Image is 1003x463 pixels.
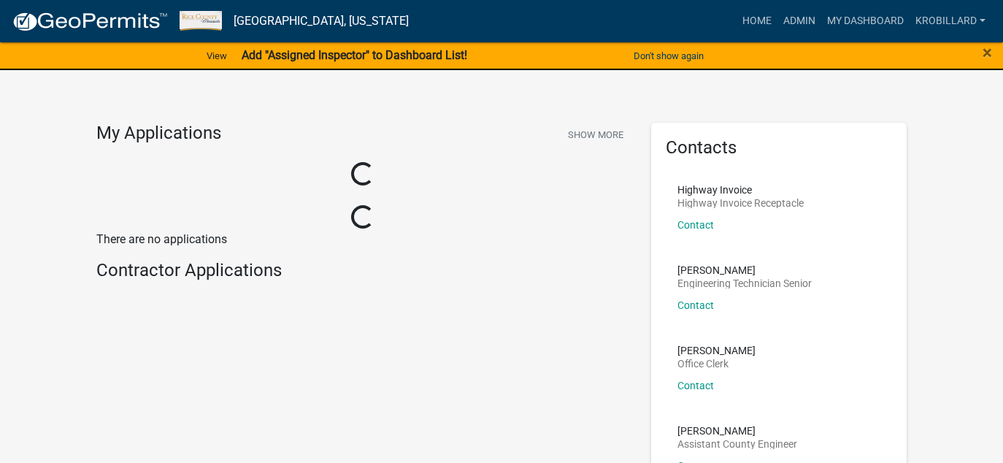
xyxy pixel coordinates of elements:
[677,198,804,208] p: Highway Invoice Receptacle
[677,185,804,195] p: Highway Invoice
[234,9,409,34] a: [GEOGRAPHIC_DATA], [US_STATE]
[562,123,629,147] button: Show More
[983,44,992,61] button: Close
[821,7,910,35] a: My Dashboard
[677,278,812,288] p: Engineering Technician Senior
[677,219,714,231] a: Contact
[677,426,797,436] p: [PERSON_NAME]
[677,299,714,311] a: Contact
[242,48,467,62] strong: Add "Assigned Inspector" to Dashboard List!
[96,260,629,281] h4: Contractor Applications
[201,44,233,68] a: View
[777,7,821,35] a: Admin
[983,42,992,63] span: ×
[677,265,812,275] p: [PERSON_NAME]
[628,44,710,68] button: Don't show again
[737,7,777,35] a: Home
[180,11,222,31] img: Rice County, Minnesota
[666,137,892,158] h5: Contacts
[910,7,991,35] a: krobillard
[677,439,797,449] p: Assistant County Engineer
[96,123,221,145] h4: My Applications
[96,231,629,248] p: There are no applications
[96,260,629,287] wm-workflow-list-section: Contractor Applications
[677,345,756,356] p: [PERSON_NAME]
[677,380,714,391] a: Contact
[677,359,756,369] p: Office Clerk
